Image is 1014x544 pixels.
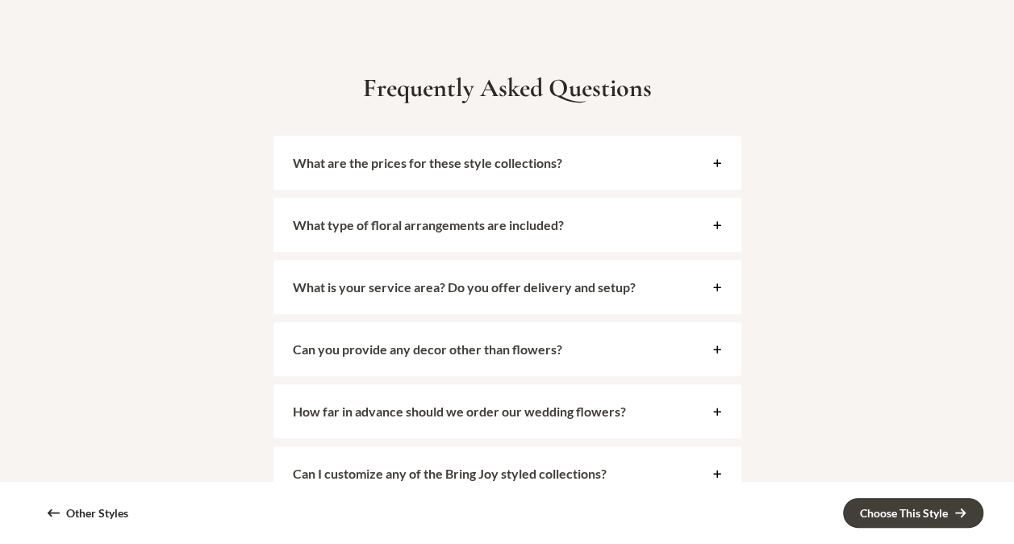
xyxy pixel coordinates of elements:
[293,341,562,357] strong: Can you provide any decor other than flowers?
[843,498,983,528] a: Choose This Style
[66,508,128,519] div: Other Styles
[293,217,564,232] strong: What type of floral arrangements are included?
[293,155,562,170] strong: What are the prices for these style collections?
[293,279,636,295] strong: What is your service area? Do you offer delivery and setup?
[31,499,144,527] a: Other Styles
[293,466,607,481] strong: Can I customize any of the Bring Joy styled collections?
[860,508,948,519] div: Choose This Style
[293,404,626,419] strong: How far in advance should we order our wedding flowers?
[43,73,972,103] h2: Frequently Asked Questions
